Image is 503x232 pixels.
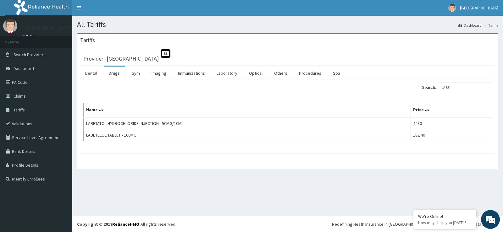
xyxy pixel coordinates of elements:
a: Drugs [104,67,125,80]
a: Gym [126,67,145,80]
span: St [161,49,170,58]
td: LABETELOL TABLET - 100MG [84,129,411,141]
p: How may I help you today? [418,220,472,225]
div: Chat with us now [33,35,106,43]
div: We're Online! [418,213,472,219]
label: Search: [422,83,492,92]
footer: All rights reserved. [72,216,503,232]
span: We're online! [36,73,87,137]
h3: Tariffs [80,37,95,43]
input: Search: [438,83,492,92]
a: Laboratory [212,67,242,80]
span: Claims [14,93,26,99]
a: RelianceHMO [112,221,139,227]
a: Immunizations [173,67,210,80]
span: Dashboard [14,66,34,71]
a: Spa [328,67,345,80]
td: 4480 [411,117,492,129]
img: User Image [3,19,17,33]
div: Redefining Heath Insurance in [GEOGRAPHIC_DATA] using Telemedicine and Data Science! [332,221,498,227]
li: Tariffs [482,23,498,28]
a: Procedures [294,67,326,80]
span: [GEOGRAPHIC_DATA] [460,5,498,11]
td: 182.40 [411,129,492,141]
a: Dental [80,67,102,80]
a: Online [22,34,37,39]
span: Switch Providers [14,52,46,57]
span: Tariffs [14,107,25,113]
p: [GEOGRAPHIC_DATA] [22,25,74,31]
img: d_794563401_company_1708531726252_794563401 [12,31,25,47]
img: User Image [448,4,456,12]
h3: Provider - [GEOGRAPHIC_DATA] [83,56,159,62]
th: Name [84,103,411,118]
th: Price [411,103,492,118]
strong: Copyright © 2017 . [77,221,141,227]
a: Optical [244,67,268,80]
a: Imaging [146,67,171,80]
td: LABETATOL HYDROCHLORIDE INJECTION - 50MG/10ML [84,117,411,129]
h1: All Tariffs [77,20,498,29]
a: Dashboard [458,23,482,28]
a: Others [269,67,292,80]
div: Minimize live chat window [103,3,118,18]
textarea: Type your message and hit 'Enter' [3,160,120,182]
